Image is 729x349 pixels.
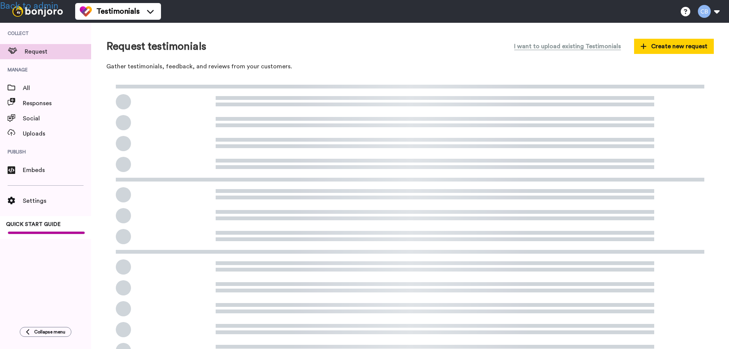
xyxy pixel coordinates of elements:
span: Social [23,114,91,123]
span: QUICK START GUIDE [6,222,61,227]
span: All [23,84,91,93]
span: Settings [23,196,91,205]
span: Testimonials [96,6,140,17]
button: Collapse menu [20,327,71,337]
button: I want to upload existing Testimonials [508,38,626,55]
span: Embeds [23,166,91,175]
p: Gather testimonials, feedback, and reviews from your customers. [106,62,714,71]
h1: Request testimonials [106,41,206,52]
span: I want to upload existing Testimonials [514,42,621,51]
span: Request [25,47,91,56]
span: Collapse menu [34,329,65,335]
span: Responses [23,99,91,108]
img: tm-color.svg [80,5,92,17]
span: Create new request [641,42,707,51]
span: Uploads [23,129,91,138]
button: Create new request [634,39,714,54]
